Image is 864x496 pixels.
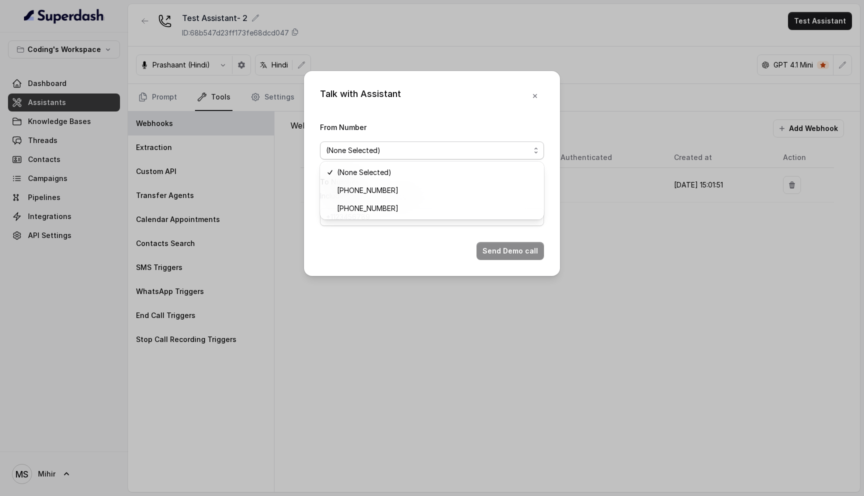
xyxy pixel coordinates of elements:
[337,184,536,196] span: [PHONE_NUMBER]
[337,202,536,214] span: [PHONE_NUMBER]
[337,166,536,178] span: (None Selected)
[320,161,544,219] div: (None Selected)
[326,144,530,156] span: (None Selected)
[320,141,544,159] button: (None Selected)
